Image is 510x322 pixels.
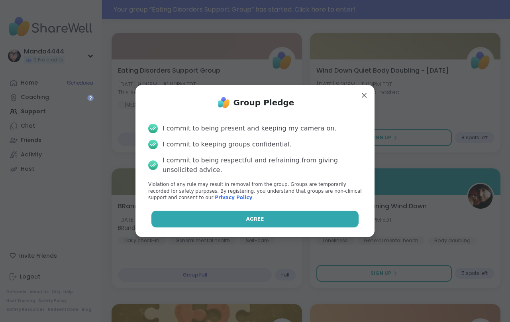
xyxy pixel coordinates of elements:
iframe: Spotlight [87,95,94,101]
span: Agree [246,215,264,223]
div: I commit to being respectful and refraining from giving unsolicited advice. [163,156,362,175]
button: Agree [151,211,359,227]
div: I commit to being present and keeping my camera on. [163,124,336,133]
h1: Group Pledge [233,97,294,108]
a: Privacy Policy [215,195,252,200]
div: I commit to keeping groups confidential. [163,140,292,149]
p: Violation of any rule may result in removal from the group. Groups are temporarily recorded for s... [148,181,362,201]
img: ShareWell Logo [216,95,232,111]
